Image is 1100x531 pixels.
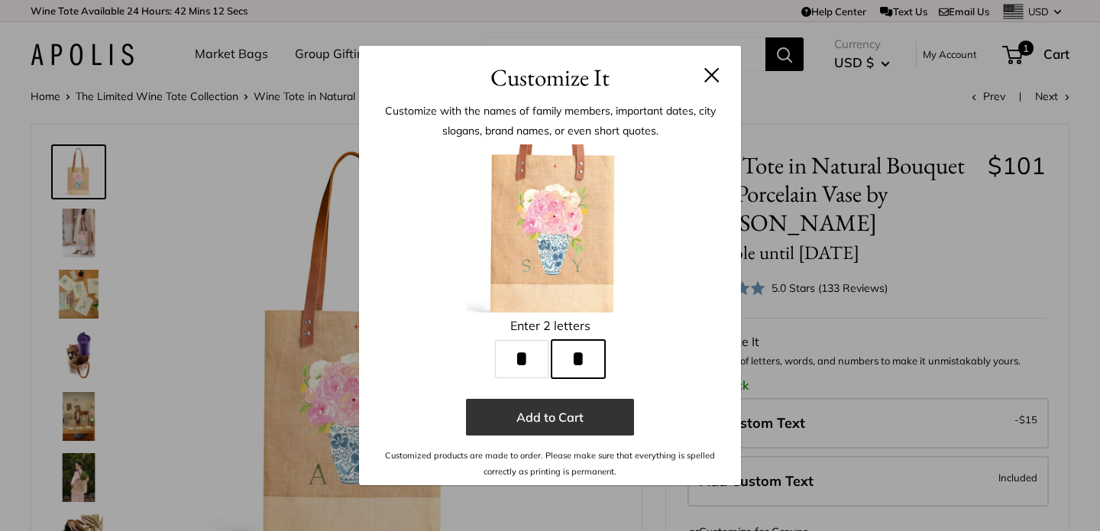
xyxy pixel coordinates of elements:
button: Add to Cart [466,399,634,435]
p: Customize with the names of family members, important dates, city slogans, brand names, or even s... [382,101,718,141]
div: Enter 2 letters [382,315,718,338]
img: customizer-prod [466,144,634,312]
p: Customized products are made to order. Please make sure that everything is spelled correctly as p... [382,448,718,479]
h3: Customize It [382,60,718,96]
